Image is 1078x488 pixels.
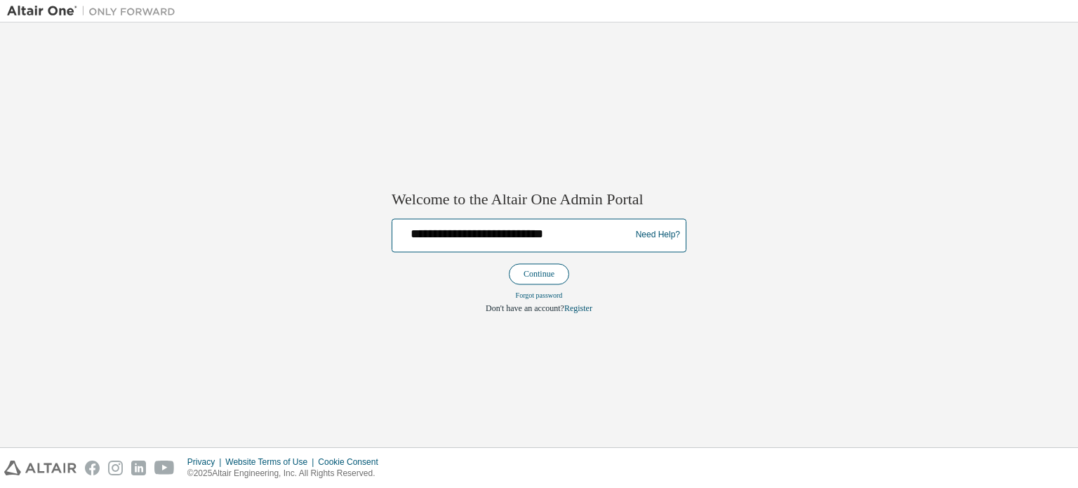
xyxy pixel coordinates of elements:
[108,461,123,475] img: instagram.svg
[516,291,563,299] a: Forgot password
[4,461,76,475] img: altair_logo.svg
[392,190,686,210] h2: Welcome to the Altair One Admin Portal
[187,468,387,480] p: © 2025 Altair Engineering, Inc. All Rights Reserved.
[636,235,680,236] a: Need Help?
[7,4,182,18] img: Altair One
[154,461,175,475] img: youtube.svg
[85,461,100,475] img: facebook.svg
[187,456,225,468] div: Privacy
[318,456,386,468] div: Cookie Consent
[131,461,146,475] img: linkedin.svg
[486,303,564,313] span: Don't have an account?
[225,456,318,468] div: Website Terms of Use
[509,263,569,284] button: Continue
[564,303,592,313] a: Register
